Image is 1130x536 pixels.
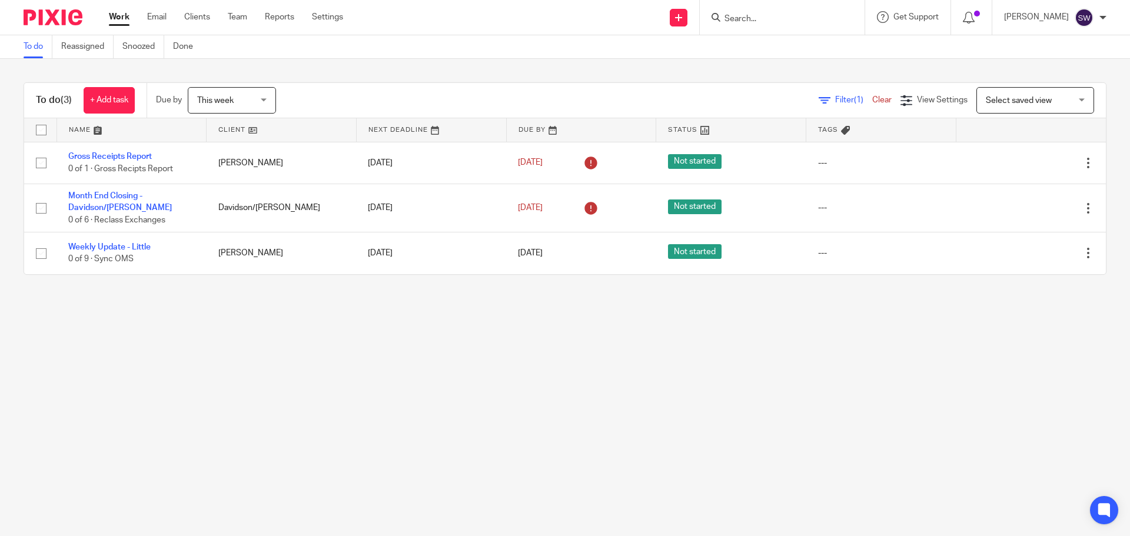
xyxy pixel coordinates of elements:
[68,216,165,224] span: 0 of 6 · Reclass Exchanges
[818,157,945,169] div: ---
[207,232,357,274] td: [PERSON_NAME]
[84,87,135,114] a: + Add task
[835,96,872,104] span: Filter
[818,247,945,259] div: ---
[312,11,343,23] a: Settings
[917,96,968,104] span: View Settings
[61,35,114,58] a: Reassigned
[356,232,506,274] td: [DATE]
[668,244,722,259] span: Not started
[872,96,892,104] a: Clear
[24,9,82,25] img: Pixie
[68,152,152,161] a: Gross Receipts Report
[818,126,838,133] span: Tags
[68,192,172,212] a: Month End Closing - Davidson/[PERSON_NAME]
[147,11,167,23] a: Email
[265,11,294,23] a: Reports
[668,154,722,169] span: Not started
[36,94,72,106] h1: To do
[173,35,202,58] a: Done
[723,14,829,25] input: Search
[184,11,210,23] a: Clients
[356,142,506,184] td: [DATE]
[24,35,52,58] a: To do
[68,255,134,263] span: 0 of 9 · Sync OMS
[207,184,357,232] td: Davidson/[PERSON_NAME]
[61,95,72,105] span: (3)
[986,96,1052,105] span: Select saved view
[68,165,173,173] span: 0 of 1 · Gross Recipts Report
[207,142,357,184] td: [PERSON_NAME]
[122,35,164,58] a: Snoozed
[518,204,543,212] span: [DATE]
[893,13,939,21] span: Get Support
[818,202,945,214] div: ---
[854,96,863,104] span: (1)
[228,11,247,23] a: Team
[1004,11,1069,23] p: [PERSON_NAME]
[109,11,129,23] a: Work
[518,159,543,167] span: [DATE]
[518,249,543,257] span: [DATE]
[668,199,722,214] span: Not started
[68,243,151,251] a: Weekly Update - Little
[197,96,234,105] span: This week
[156,94,182,106] p: Due by
[1075,8,1094,27] img: svg%3E
[356,184,506,232] td: [DATE]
